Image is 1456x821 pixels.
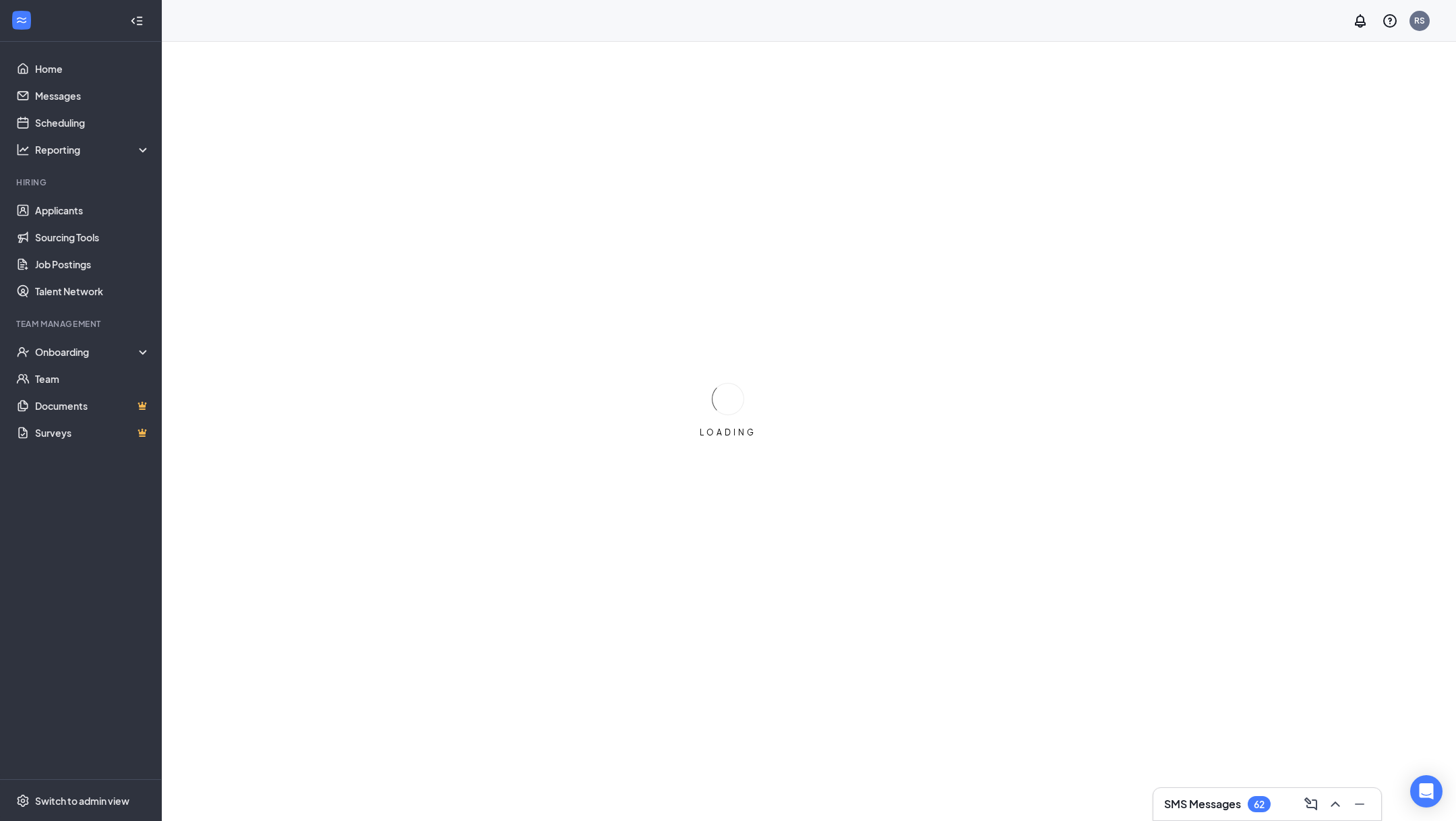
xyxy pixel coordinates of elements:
h3: SMS Messages [1164,797,1241,812]
a: Job Postings [35,251,150,278]
svg: Analysis [16,143,30,156]
a: Sourcing Tools [35,224,150,251]
svg: Collapse [130,14,144,28]
div: 62 [1254,799,1265,810]
a: Messages [35,82,150,109]
a: Team [35,365,150,392]
a: Home [35,55,150,82]
div: Hiring [16,177,148,188]
a: Applicants [35,197,150,224]
a: Talent Network [35,278,150,305]
svg: WorkstreamLogo [15,13,28,27]
svg: QuestionInfo [1382,13,1398,29]
button: ComposeMessage [1300,793,1322,815]
div: LOADING [694,427,762,438]
svg: Notifications [1352,13,1368,29]
a: DocumentsCrown [35,392,150,419]
div: Switch to admin view [35,794,129,808]
div: RS [1414,15,1425,26]
div: Open Intercom Messenger [1410,775,1443,808]
button: ChevronUp [1325,793,1346,815]
div: Onboarding [35,345,139,359]
button: Minimize [1349,793,1370,815]
div: Team Management [16,318,148,330]
svg: Settings [16,794,30,808]
div: Reporting [35,143,151,156]
svg: Minimize [1352,796,1368,812]
svg: UserCheck [16,345,30,359]
svg: ComposeMessage [1303,796,1319,812]
a: Scheduling [35,109,150,136]
svg: ChevronUp [1327,796,1343,812]
a: SurveysCrown [35,419,150,446]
